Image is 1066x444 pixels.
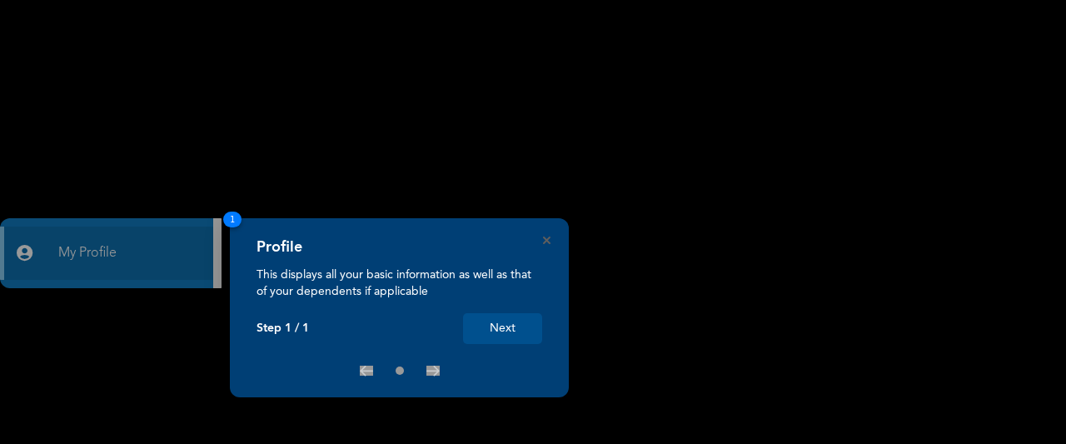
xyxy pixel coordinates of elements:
[257,322,309,336] p: Step 1 / 1
[543,237,550,244] button: Close
[257,267,542,300] p: This displays all your basic information as well as that of your dependents if applicable
[257,238,302,257] h4: Profile
[463,313,542,344] button: Next
[223,212,242,227] span: 1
